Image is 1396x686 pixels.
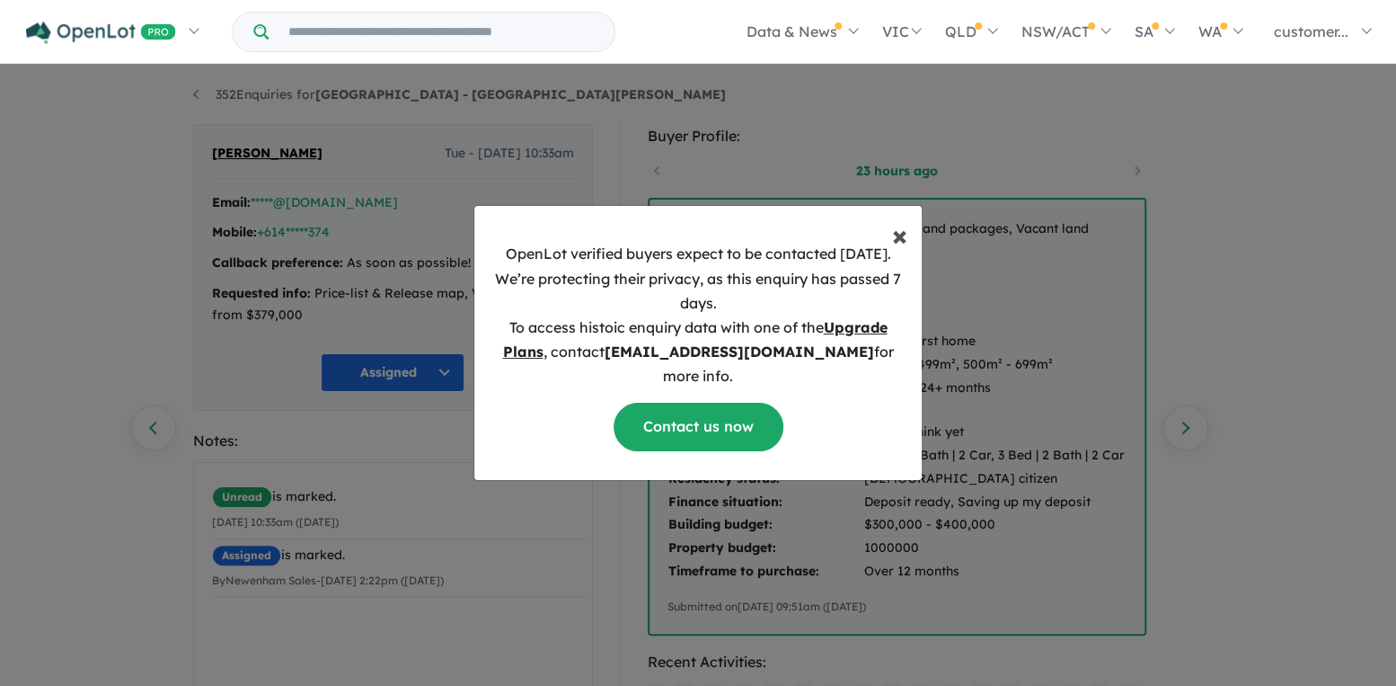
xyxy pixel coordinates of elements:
img: Openlot PRO Logo White [26,22,176,44]
a: Contact us now [614,403,783,450]
span: customer... [1274,22,1348,40]
span: × [892,217,907,253]
input: Try estate name, suburb, builder or developer [272,13,611,51]
p: OpenLot verified buyers expect to be contacted [DATE]. We’re protecting their privacy, as this en... [489,242,907,388]
b: [EMAIL_ADDRESS][DOMAIN_NAME] [605,343,874,361]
